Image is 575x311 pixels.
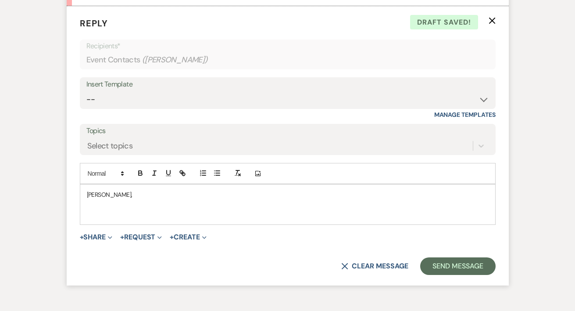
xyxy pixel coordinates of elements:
[86,78,489,91] div: Insert Template
[170,234,174,241] span: +
[341,263,408,270] button: Clear message
[420,257,495,275] button: Send Message
[170,234,206,241] button: Create
[80,234,84,241] span: +
[410,15,478,30] span: Draft saved!
[80,18,108,29] span: Reply
[87,140,133,152] div: Select topics
[142,54,208,66] span: ( [PERSON_NAME] )
[120,234,124,241] span: +
[86,125,489,137] label: Topics
[434,111,496,119] a: Manage Templates
[87,190,489,199] p: [PERSON_NAME],
[120,234,162,241] button: Request
[86,40,489,52] p: Recipients*
[86,51,489,69] div: Event Contacts
[80,234,113,241] button: Share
